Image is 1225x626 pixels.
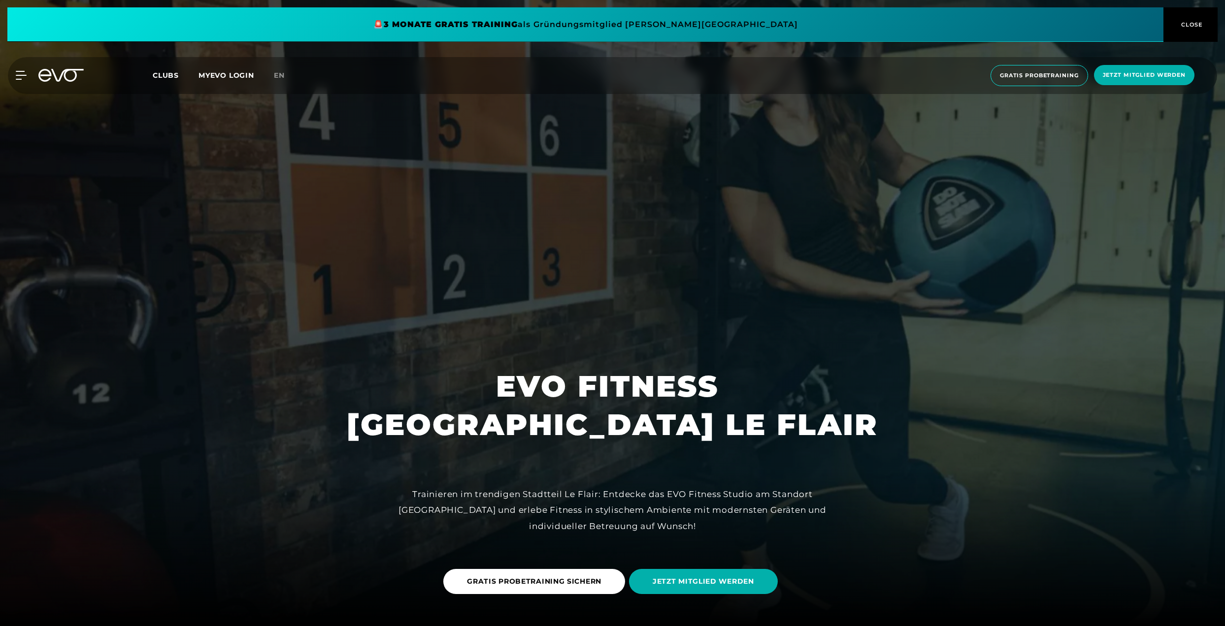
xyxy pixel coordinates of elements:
[347,367,878,444] h1: EVO FITNESS [GEOGRAPHIC_DATA] LE FLAIR
[1179,20,1203,29] span: CLOSE
[467,576,601,587] span: GRATIS PROBETRAINING SICHERN
[1091,65,1197,86] a: Jetzt Mitglied werden
[199,71,254,80] a: MYEVO LOGIN
[1000,71,1079,80] span: Gratis Probetraining
[274,70,297,81] a: en
[153,70,199,80] a: Clubs
[988,65,1091,86] a: Gratis Probetraining
[653,576,754,587] span: JETZT MITGLIED WERDEN
[1103,71,1186,79] span: Jetzt Mitglied werden
[153,71,179,80] span: Clubs
[274,71,285,80] span: en
[629,562,782,601] a: JETZT MITGLIED WERDEN
[391,486,834,534] div: Trainieren im trendigen Stadtteil Le Flair: Entdecke das EVO Fitness Studio am Standort [GEOGRAPH...
[443,562,629,601] a: GRATIS PROBETRAINING SICHERN
[1163,7,1218,42] button: CLOSE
